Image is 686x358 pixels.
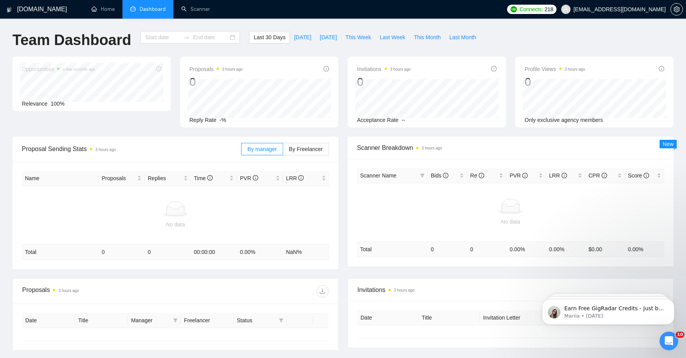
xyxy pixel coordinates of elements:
span: Last Week [380,33,405,42]
a: homeHome [91,6,115,12]
span: Time [194,175,213,181]
button: Last Month [445,31,480,43]
td: 0 [428,242,467,257]
span: info-circle [644,173,649,178]
span: Re [470,172,484,179]
span: filter [279,318,283,323]
span: Scanner Breakdown [357,143,664,153]
span: LRR [549,172,567,179]
span: Bids [431,172,448,179]
span: info-circle [659,66,664,71]
span: filter [171,315,179,326]
th: Title [419,310,480,325]
a: searchScanner [181,6,210,12]
time: 3 hours ago [95,148,116,152]
th: Freelancer [181,313,234,328]
span: filter [277,315,285,326]
span: This Month [414,33,441,42]
span: Last Month [449,33,476,42]
span: Manager [131,316,170,325]
div: Proposals [22,285,175,297]
span: Reply Rate [189,117,216,123]
span: info-circle [479,173,484,178]
span: filter [173,318,178,323]
span: info-circle [207,175,213,181]
span: info-circle [562,173,567,178]
th: Replies [145,171,191,186]
th: Manager [128,313,181,328]
span: Last 30 Days [254,33,285,42]
td: Total [357,242,428,257]
td: 0.00 % [506,242,546,257]
div: 0 [357,75,411,89]
time: 3 hours ago [58,288,79,293]
time: 3 hours ago [394,288,415,292]
span: Connects: [520,5,543,14]
span: [DATE] [294,33,311,42]
button: Last 30 Days [249,31,290,43]
span: -- [402,117,405,123]
time: 3 hours ago [390,67,411,71]
button: This Month [409,31,445,43]
td: 0 [467,242,506,257]
td: Total [22,245,99,260]
span: filter [420,173,425,178]
span: Relevance [22,101,47,107]
span: dashboard [130,6,136,12]
td: 0.00 % [237,245,283,260]
span: New [663,141,674,147]
span: Replies [148,174,182,182]
input: Start date [145,33,180,42]
span: info-circle [298,175,304,181]
button: [DATE] [315,31,341,43]
input: End date [193,33,228,42]
span: filter [418,170,426,181]
h1: Team Dashboard [12,31,131,49]
td: $ 0.00 [585,242,625,257]
span: Acceptance Rate [357,117,399,123]
span: info-circle [324,66,329,71]
button: This Week [341,31,375,43]
span: info-circle [443,173,448,178]
time: 3 hours ago [222,67,243,71]
span: [DATE] [320,33,337,42]
th: Proposals [99,171,145,186]
span: Profile Views [525,64,585,74]
div: No data [360,217,661,226]
iframe: Intercom live chat [660,332,678,350]
div: 0 [189,75,243,89]
th: Invitation Letter [480,310,541,325]
button: download [316,285,329,297]
iframe: Intercom notifications message [530,283,686,337]
span: to [184,34,190,40]
span: Proposal Sending Stats [22,144,241,154]
div: 0 [525,75,585,89]
img: upwork-logo.png [511,6,517,12]
td: 00:00:00 [191,245,237,260]
td: 0 [145,245,191,260]
span: Proposals [189,64,243,74]
span: -% [219,117,226,123]
span: swap-right [184,34,190,40]
span: By manager [247,146,276,152]
img: logo [7,3,12,16]
span: By Freelancer [289,146,323,152]
button: Last Week [375,31,409,43]
td: 0 [99,245,145,260]
td: NaN % [283,245,329,260]
th: Date [357,310,419,325]
span: Score [628,172,649,179]
span: info-circle [522,173,528,178]
span: download [317,288,328,294]
td: 0.00 % [625,242,664,257]
span: Proposals [102,174,136,182]
th: Title [75,313,128,328]
span: Invitations [357,285,664,295]
span: info-circle [491,66,497,71]
span: 218 [544,5,553,14]
span: 10 [675,332,684,338]
span: This Week [345,33,371,42]
span: Status [237,316,276,325]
